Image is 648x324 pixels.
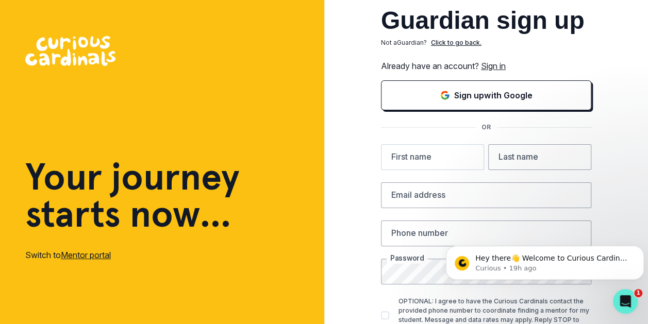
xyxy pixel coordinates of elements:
[454,89,532,101] p: Sign up with Google
[25,36,115,66] img: Curious Cardinals Logo
[381,80,591,110] button: Sign in with Google (GSuite)
[431,38,481,47] p: Click to go back.
[442,224,648,296] iframe: Intercom notifications message
[475,123,497,132] p: OR
[25,250,61,260] span: Switch to
[634,289,642,297] span: 1
[381,8,591,33] h2: Guardian sign up
[34,40,189,49] p: Message from Curious, sent 19h ago
[381,38,427,47] p: Not a Guardian ?
[34,30,188,79] span: Hey there👋 Welcome to Curious Cardinals 🙌 Take a look around! If you have any questions or are ex...
[381,60,591,72] p: Already have an account?
[61,250,111,260] a: Mentor portal
[25,158,240,232] h1: Your journey starts now...
[481,61,506,71] a: Sign in
[613,289,638,314] iframe: Intercom live chat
